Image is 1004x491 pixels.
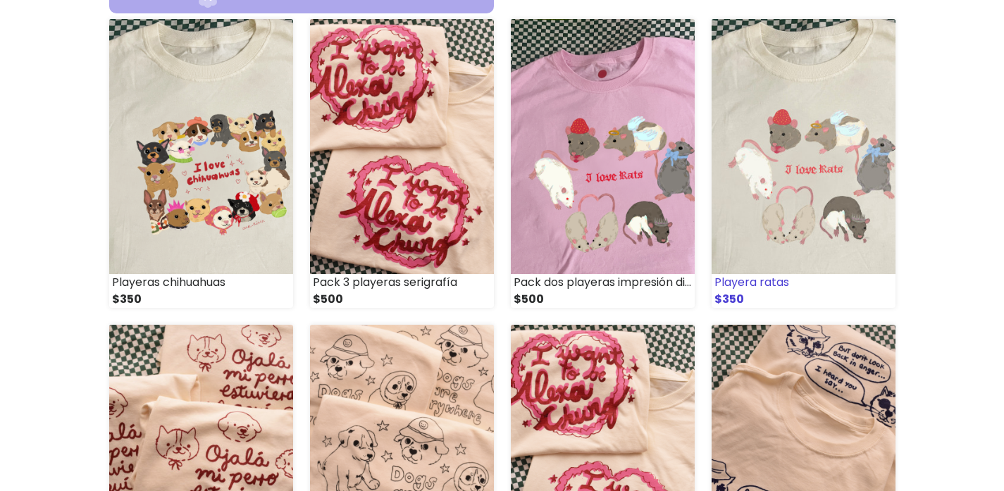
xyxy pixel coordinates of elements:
[511,291,695,308] div: $500
[712,19,895,274] img: small_1755147579696.jpeg
[511,274,695,291] div: Pack dos playeras impresión directa
[511,19,695,274] img: small_1755147768670.png
[511,19,695,308] a: Pack dos playeras impresión directa $500
[712,291,895,308] div: $350
[712,274,895,291] div: Playera ratas
[109,274,293,291] div: Playeras chihuahuas
[310,291,494,308] div: $500
[109,19,293,308] a: Playeras chihuahuas $350
[310,274,494,291] div: Pack 3 playeras serigrafía
[310,19,494,308] a: Pack 3 playeras serigrafía $500
[109,19,293,274] img: small_1755148111416.png
[310,19,494,274] img: small_1755147876490.png
[109,291,293,308] div: $350
[712,19,895,308] a: Playera ratas $350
